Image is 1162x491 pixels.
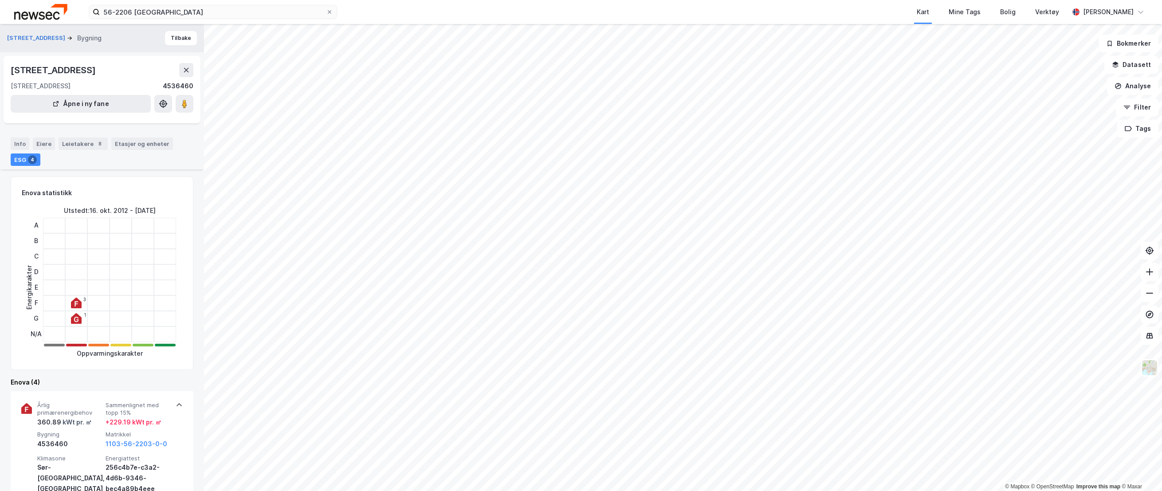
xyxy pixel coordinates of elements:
[95,139,104,148] div: 8
[14,4,67,20] img: newsec-logo.f6e21ccffca1b3a03d2d.png
[1076,483,1120,490] a: Improve this map
[917,7,929,17] div: Kart
[100,5,326,19] input: Søk på adresse, matrikkel, gårdeiere, leietakere eller personer
[11,153,40,166] div: ESG
[1116,98,1158,116] button: Filter
[7,34,67,43] button: [STREET_ADDRESS]
[163,81,193,91] div: 4536460
[115,140,169,148] div: Etasjer og enheter
[949,7,981,17] div: Mine Tags
[59,137,108,150] div: Leietakere
[28,155,37,164] div: 4
[1000,7,1016,17] div: Bolig
[106,431,170,438] span: Matrikkel
[11,95,151,113] button: Åpne i ny fane
[1104,56,1158,74] button: Datasett
[11,81,71,91] div: [STREET_ADDRESS]
[106,417,161,428] div: + 229.19 kWt pr. ㎡
[1005,483,1029,490] a: Mapbox
[1083,7,1134,17] div: [PERSON_NAME]
[37,401,102,417] span: Årlig primærenergibehov
[106,401,170,417] span: Sammenlignet med topp 15%
[106,439,167,449] button: 1103-56-2203-0-0
[77,348,143,359] div: Oppvarmingskarakter
[31,264,42,280] div: D
[1099,35,1158,52] button: Bokmerker
[64,205,156,216] div: Utstedt : 16. okt. 2012 - [DATE]
[106,455,170,462] span: Energiattest
[33,137,55,150] div: Eiere
[1141,359,1158,376] img: Z
[165,31,197,45] button: Tilbake
[61,417,92,428] div: kWt pr. ㎡
[31,280,42,295] div: E
[1117,120,1158,137] button: Tags
[84,312,86,318] div: 1
[31,218,42,233] div: A
[31,326,42,342] div: N/A
[1107,77,1158,95] button: Analyse
[31,233,42,249] div: B
[1035,7,1059,17] div: Verktøy
[11,137,29,150] div: Info
[37,417,92,428] div: 360.89
[24,265,35,310] div: Energikarakter
[31,295,42,311] div: F
[83,297,86,302] div: 3
[11,63,98,77] div: [STREET_ADDRESS]
[37,455,102,462] span: Klimasone
[1031,483,1074,490] a: OpenStreetMap
[37,439,102,449] div: 4536460
[31,249,42,264] div: C
[1118,448,1162,491] iframe: Chat Widget
[22,188,72,198] div: Enova statistikk
[37,431,102,438] span: Bygning
[77,33,102,43] div: Bygning
[31,311,42,326] div: G
[11,377,193,388] div: Enova (4)
[1118,448,1162,491] div: Kontrollprogram for chat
